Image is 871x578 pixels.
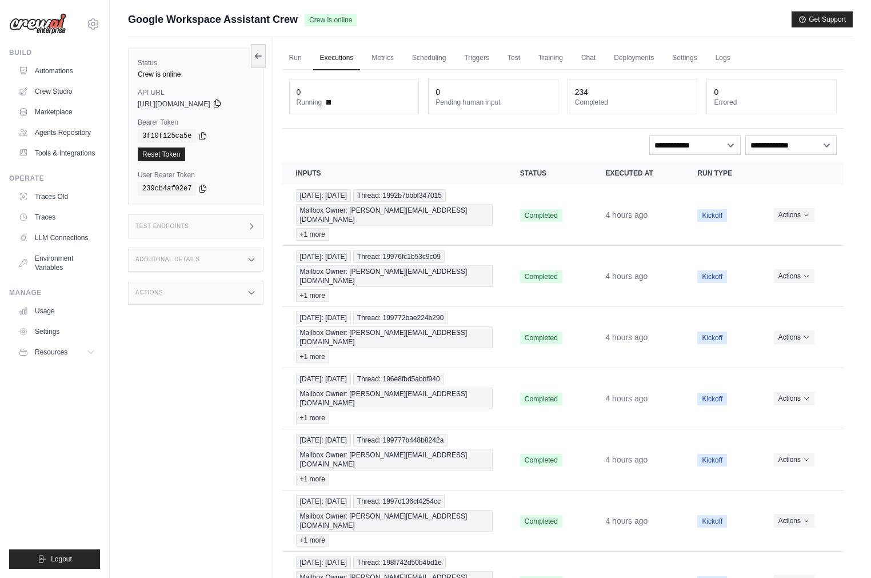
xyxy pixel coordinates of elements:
span: Kickoff [697,515,727,528]
span: Completed [520,209,562,222]
span: Mailbox Owner: [PERSON_NAME][EMAIL_ADDRESS][DOMAIN_NAME] [296,326,493,348]
a: Chat [574,46,602,70]
time: September 24, 2025 at 11:59 PDT [605,272,648,281]
span: [DATE]: [DATE] [296,556,351,569]
button: Get Support [792,11,853,27]
a: Run [282,46,309,70]
span: +1 more [296,534,329,547]
a: View execution details for Today [296,434,493,485]
label: User Bearer Token [138,170,254,180]
span: Google Workspace Assistant Crew [128,11,298,27]
span: Completed [520,393,562,405]
a: Settings [14,322,100,341]
a: Tools & Integrations [14,144,100,162]
span: Thread: 199772bae224b290 [353,312,448,324]
div: Build [9,48,100,57]
h3: Test Endpoints [135,223,189,230]
span: [DATE]: [DATE] [296,373,351,385]
span: [URL][DOMAIN_NAME] [138,99,210,109]
span: Mailbox Owner: [PERSON_NAME][EMAIL_ADDRESS][DOMAIN_NAME] [296,449,493,471]
a: Settings [665,46,704,70]
span: Mailbox Owner: [PERSON_NAME][EMAIL_ADDRESS][DOMAIN_NAME] [296,204,493,226]
button: Actions for execution [774,392,814,405]
div: Operate [9,174,100,183]
a: Reset Token [138,148,185,161]
time: September 24, 2025 at 11:59 PDT [605,394,648,403]
span: Thread: 199777b448b8242a [353,434,448,447]
span: [DATE]: [DATE] [296,434,351,447]
a: Traces Old [14,188,100,206]
span: [DATE]: [DATE] [296,250,351,263]
span: Thread: 196e8fbd5abbf940 [353,373,444,385]
a: Triggers [457,46,496,70]
span: +1 more [296,412,329,424]
span: Mailbox Owner: [PERSON_NAME][EMAIL_ADDRESS][DOMAIN_NAME] [296,388,493,409]
span: [DATE]: [DATE] [296,312,351,324]
button: Logout [9,549,100,569]
th: Run Type [684,162,760,185]
time: September 24, 2025 at 12:00 PDT [605,210,648,220]
a: LLM Connections [14,229,100,247]
code: 239cb4af02e7 [138,182,196,196]
span: [DATE]: [DATE] [296,189,351,202]
time: September 24, 2025 at 11:59 PDT [605,455,648,464]
div: 234 [575,86,588,98]
div: Crew is online [138,70,254,79]
span: Resources [35,348,67,357]
span: Running [297,98,322,107]
h3: Actions [135,289,163,296]
th: Executed at [592,162,684,185]
span: Kickoff [697,393,727,405]
a: Crew Studio [14,82,100,101]
span: Kickoff [697,209,727,222]
span: Logout [51,555,72,564]
span: Kickoff [697,270,727,283]
a: Traces [14,208,100,226]
a: View execution details for Today [296,495,493,547]
a: View execution details for Today [296,250,493,302]
span: +1 more [296,350,329,363]
a: Logs [709,46,737,70]
span: [DATE]: [DATE] [296,495,351,508]
a: Automations [14,62,100,80]
span: Kickoff [697,454,727,467]
span: +1 more [296,473,329,485]
div: 0 [714,86,718,98]
a: Deployments [607,46,661,70]
label: API URL [138,88,254,97]
span: Mailbox Owner: [PERSON_NAME][EMAIL_ADDRESS][DOMAIN_NAME] [296,510,493,532]
span: Thread: 1997d136cf4254cc [353,495,445,508]
a: Test [501,46,527,70]
label: Bearer Token [138,118,254,127]
button: Actions for execution [774,453,814,467]
a: Metrics [365,46,401,70]
label: Status [138,58,254,67]
button: Actions for execution [774,514,814,528]
div: Manage [9,288,100,297]
a: Environment Variables [14,249,100,277]
span: Thread: 198f742d50b4bd1e [353,556,446,569]
div: 0 [435,86,440,98]
span: Completed [520,515,562,528]
span: Kickoff [697,332,727,344]
h3: Additional Details [135,256,199,263]
a: View execution details for Today [296,312,493,363]
a: View execution details for Today [296,373,493,424]
a: View execution details for Today [296,189,493,241]
dt: Errored [714,98,829,107]
img: Logo [9,13,66,35]
a: Agents Repository [14,123,100,142]
th: Status [506,162,592,185]
a: Marketplace [14,103,100,121]
span: Crew is online [305,14,357,26]
div: 0 [297,86,301,98]
button: Resources [14,343,100,361]
span: Completed [520,332,562,344]
span: +1 more [296,228,329,241]
a: Usage [14,302,100,320]
code: 3f10f125ca5e [138,129,196,143]
time: September 24, 2025 at 11:59 PDT [605,516,648,525]
a: Training [532,46,570,70]
span: Completed [520,270,562,283]
th: Inputs [282,162,506,185]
